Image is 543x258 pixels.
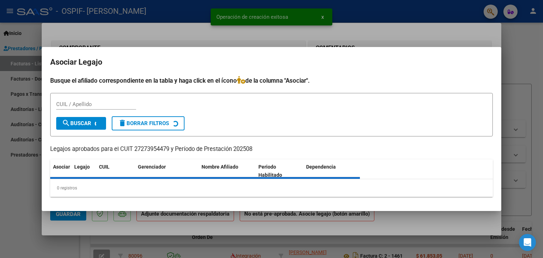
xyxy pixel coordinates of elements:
[50,145,493,154] p: Legajos aprobados para el CUIT 27273954479 y Período de Prestación 202508
[519,234,536,251] div: Open Intercom Messenger
[135,159,199,183] datatable-header-cell: Gerenciador
[74,164,90,170] span: Legajo
[62,120,91,127] span: Buscar
[118,120,169,127] span: Borrar Filtros
[112,116,185,130] button: Borrar Filtros
[118,119,127,127] mat-icon: delete
[50,76,493,85] h4: Busque el afiliado correspondiente en la tabla y haga click en el ícono de la columna "Asociar".
[303,159,360,183] datatable-header-cell: Dependencia
[50,179,493,197] div: 0 registros
[138,164,166,170] span: Gerenciador
[199,159,256,183] datatable-header-cell: Nombre Afiliado
[202,164,238,170] span: Nombre Afiliado
[71,159,96,183] datatable-header-cell: Legajo
[258,164,282,178] span: Periodo Habilitado
[96,159,135,183] datatable-header-cell: CUIL
[256,159,303,183] datatable-header-cell: Periodo Habilitado
[50,159,71,183] datatable-header-cell: Asociar
[56,117,106,130] button: Buscar
[53,164,70,170] span: Asociar
[50,55,493,69] h2: Asociar Legajo
[62,119,70,127] mat-icon: search
[99,164,110,170] span: CUIL
[306,164,336,170] span: Dependencia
